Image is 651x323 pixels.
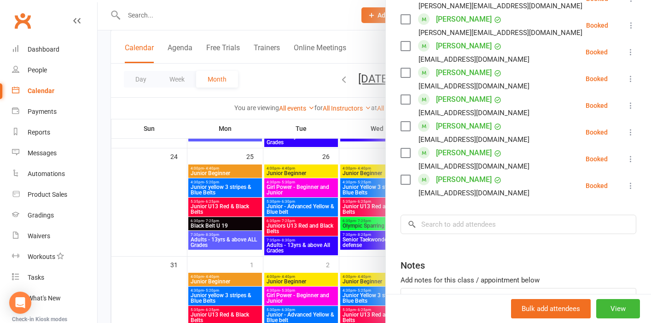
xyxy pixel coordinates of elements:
[586,182,608,189] div: Booked
[12,184,97,205] a: Product Sales
[28,66,47,74] div: People
[436,172,492,187] a: [PERSON_NAME]
[511,299,591,318] button: Bulk add attendees
[586,76,608,82] div: Booked
[418,53,529,65] div: [EMAIL_ADDRESS][DOMAIN_NAME]
[12,247,97,267] a: Workouts
[436,39,492,53] a: [PERSON_NAME]
[12,226,97,247] a: Waivers
[401,259,425,272] div: Notes
[28,129,50,136] div: Reports
[12,122,97,143] a: Reports
[12,288,97,309] a: What's New
[12,205,97,226] a: Gradings
[12,60,97,81] a: People
[436,12,492,27] a: [PERSON_NAME]
[28,232,50,240] div: Waivers
[28,253,55,260] div: Workouts
[28,294,61,302] div: What's New
[12,164,97,184] a: Automations
[28,191,67,198] div: Product Sales
[436,92,492,107] a: [PERSON_NAME]
[9,292,31,314] div: Open Intercom Messenger
[418,160,529,172] div: [EMAIL_ADDRESS][DOMAIN_NAME]
[418,187,529,199] div: [EMAIL_ADDRESS][DOMAIN_NAME]
[12,39,97,60] a: Dashboard
[28,87,54,94] div: Calendar
[586,49,608,55] div: Booked
[401,215,636,234] input: Search to add attendees
[586,22,608,29] div: Booked
[12,267,97,288] a: Tasks
[28,108,57,115] div: Payments
[12,143,97,164] a: Messages
[436,65,492,80] a: [PERSON_NAME]
[436,146,492,160] a: [PERSON_NAME]
[12,81,97,101] a: Calendar
[596,299,640,318] button: View
[586,102,608,109] div: Booked
[586,129,608,135] div: Booked
[418,107,529,119] div: [EMAIL_ADDRESS][DOMAIN_NAME]
[436,119,492,134] a: [PERSON_NAME]
[11,9,34,32] a: Clubworx
[586,156,608,162] div: Booked
[418,134,529,146] div: [EMAIL_ADDRESS][DOMAIN_NAME]
[28,149,57,157] div: Messages
[401,275,636,286] div: Add notes for this class / appointment below
[28,211,54,219] div: Gradings
[418,80,529,92] div: [EMAIL_ADDRESS][DOMAIN_NAME]
[418,27,582,39] div: [PERSON_NAME][EMAIL_ADDRESS][DOMAIN_NAME]
[28,170,65,177] div: Automations
[28,46,59,53] div: Dashboard
[12,101,97,122] a: Payments
[28,274,44,281] div: Tasks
